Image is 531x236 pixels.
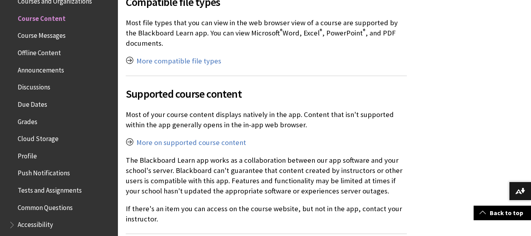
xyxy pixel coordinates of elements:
p: If there's an item you can access on the course website, but not in the app, contact your instruc... [126,204,407,224]
span: Course Messages [18,29,66,40]
span: Tests and Assignments [18,184,82,194]
p: The Blackboard Learn app works as a collaboration between our app software and your school's serv... [126,155,407,197]
span: Due Dates [18,98,47,108]
span: Accessibility [18,218,53,229]
a: Back to top [474,206,531,220]
span: Grades [18,115,37,126]
a: More compatible file types [136,56,221,66]
span: Discussions [18,80,50,91]
p: Most file types that you can view in the web browser view of a course are supported by the Blackb... [126,18,407,49]
sup: ® [320,27,322,34]
span: Announcements [18,63,64,74]
sup: ® [363,27,366,34]
p: Most of your course content displays natively in the app. Content that isn't supported within the... [126,110,407,130]
span: Offline Content [18,46,61,57]
span: Common Questions [18,201,73,212]
span: Push Notifications [18,167,70,177]
span: Cloud Storage [18,132,59,143]
span: Profile [18,149,37,160]
span: Supported course content [126,85,407,102]
span: Course Content [18,12,66,22]
sup: ® [280,27,283,34]
a: More on supported course content [136,138,246,147]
